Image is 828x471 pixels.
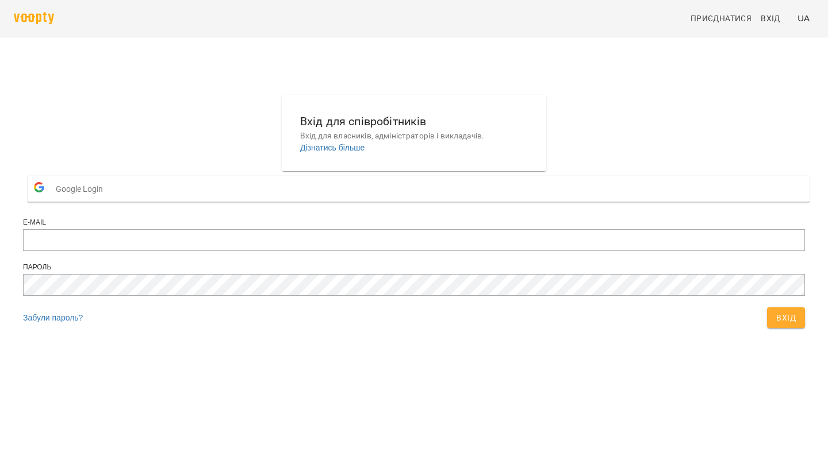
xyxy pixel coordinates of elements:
[798,12,810,24] span: UA
[23,218,805,227] div: E-mail
[776,311,796,325] span: Вхід
[691,11,752,25] span: Приєднатися
[756,8,793,29] a: Вхід
[686,8,756,29] a: Приєднатися
[28,176,810,202] button: Google Login
[291,103,537,163] button: Вхід для співробітниківВхід для власників, адміністраторів і викладачів.Дізнатись більше
[761,11,780,25] span: Вхід
[23,262,805,272] div: Пароль
[23,313,83,322] a: Забули пароль?
[300,113,528,130] h6: Вхід для співробітників
[300,143,365,152] a: Дізнатись більше
[300,130,528,142] p: Вхід для власників, адміністраторів і викладачів.
[767,307,805,328] button: Вхід
[793,7,814,29] button: UA
[56,177,109,200] span: Google Login
[14,12,54,24] img: voopty.png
